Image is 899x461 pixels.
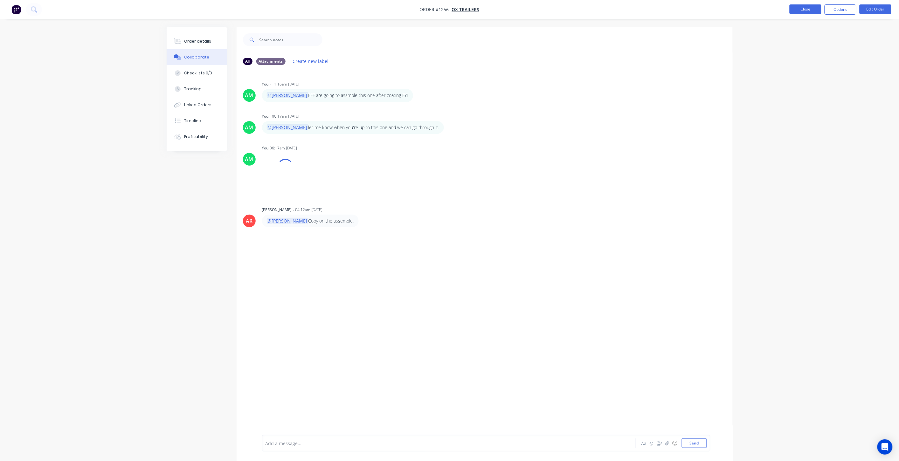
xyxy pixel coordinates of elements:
button: Collaborate [167,49,227,65]
div: Linked Orders [184,102,211,108]
div: AM [245,92,253,99]
button: Checklists 0/0 [167,65,227,81]
div: Checklists 0/0 [184,70,212,76]
div: Open Intercom Messenger [877,439,893,455]
div: Order details [184,38,211,44]
p: let me know when you're up to this one and we can go through it. [267,124,439,131]
span: @[PERSON_NAME] [267,218,308,224]
span: @[PERSON_NAME] [267,92,308,98]
div: You [262,81,269,87]
button: Create new label [289,57,332,65]
button: Order details [167,33,227,49]
button: @ [648,439,656,447]
div: You [262,114,269,119]
div: Timeline [184,118,201,124]
button: ☺ [671,439,679,447]
div: AR [246,217,252,225]
input: Search notes... [259,33,322,46]
div: 06:17am [DATE] [270,145,297,151]
div: - 06:17am [DATE] [270,114,300,119]
button: Close [790,4,821,14]
div: - 11:16am [DATE] [270,81,300,87]
div: Attachments [256,58,286,65]
button: Aa [640,439,648,447]
span: Order #1256 - [420,7,452,13]
div: You [262,145,269,151]
div: All [243,58,252,65]
button: Profitability [167,129,227,145]
button: Timeline [167,113,227,129]
div: Tracking [184,86,202,92]
button: Linked Orders [167,97,227,113]
div: Collaborate [184,54,209,60]
span: @[PERSON_NAME] [267,124,308,130]
div: [PERSON_NAME] [262,207,292,213]
button: Send [682,438,707,448]
a: Ox Trailers [452,7,480,13]
p: Copy on the assemble. [267,218,354,224]
img: Factory [11,5,21,14]
div: Profitability [184,134,208,140]
button: Options [825,4,856,15]
div: AM [245,124,253,131]
button: Edit Order [860,4,891,14]
div: AM [245,155,253,163]
p: FFF are going to assmble this one after coating FYI [267,92,408,99]
button: Tracking [167,81,227,97]
div: - 04:12am [DATE] [293,207,323,213]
